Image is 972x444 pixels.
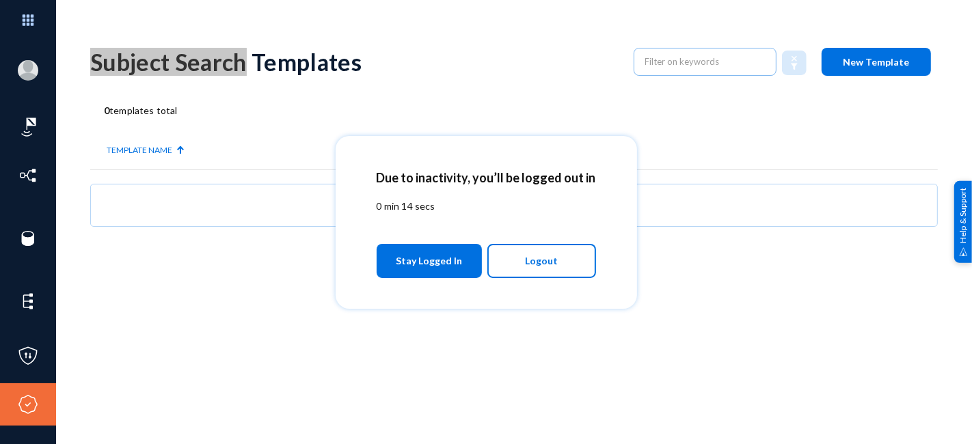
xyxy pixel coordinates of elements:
[487,244,596,278] button: Logout
[377,170,596,185] h2: Due to inactivity, you’ll be logged out in
[396,249,462,273] span: Stay Logged In
[377,244,483,278] button: Stay Logged In
[377,199,596,213] p: 0 min 14 secs
[525,249,558,273] span: Logout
